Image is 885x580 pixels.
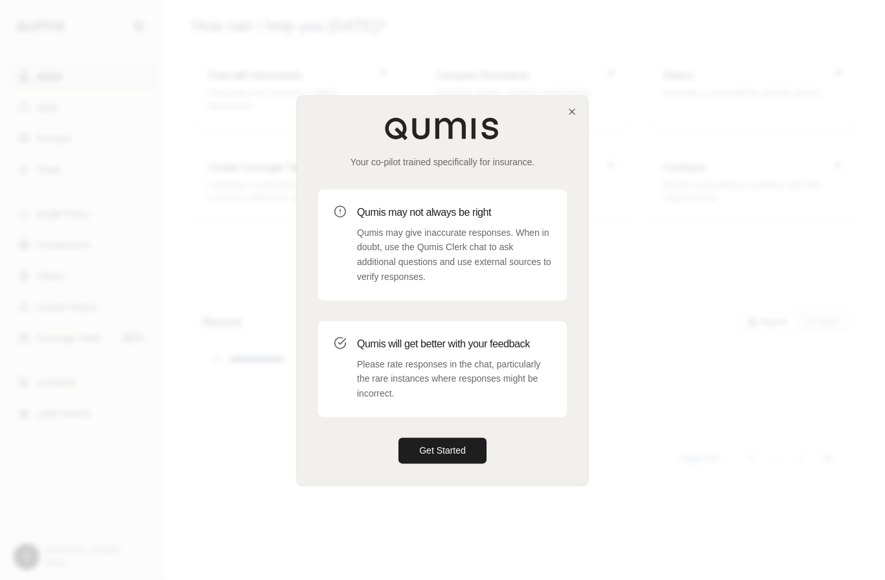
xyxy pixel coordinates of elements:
h3: Qumis will get better with your feedback [357,336,551,352]
p: Please rate responses in the chat, particularly the rare instances where responses might be incor... [357,357,551,401]
h3: Qumis may not always be right [357,205,551,220]
p: Qumis may give inaccurate responses. When in doubt, use the Qumis Clerk chat to ask additional qu... [357,226,551,284]
img: Qumis Logo [384,117,501,140]
p: Your co-pilot trained specifically for insurance. [318,156,567,168]
button: Get Started [398,437,487,463]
